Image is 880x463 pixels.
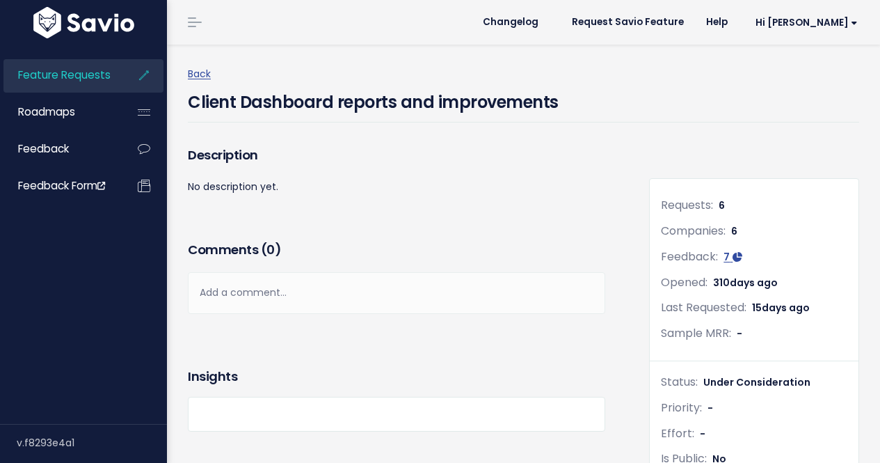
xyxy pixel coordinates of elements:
[18,178,105,193] span: Feedback form
[661,249,718,265] span: Feedback:
[188,272,605,313] div: Add a comment...
[18,104,75,119] span: Roadmaps
[483,17,538,27] span: Changelog
[188,178,605,196] p: No description yet.
[739,12,869,33] a: Hi [PERSON_NAME]
[188,240,605,260] h3: Comments ( )
[755,17,858,28] span: Hi [PERSON_NAME]
[695,12,739,33] a: Help
[661,374,698,390] span: Status:
[661,299,746,315] span: Last Requested:
[719,198,725,212] span: 6
[188,367,237,386] h3: Insights
[17,425,167,461] div: v.f8293e4a1
[731,224,737,238] span: 6
[3,170,115,202] a: Feedback form
[18,141,69,156] span: Feedback
[707,401,713,415] span: -
[723,250,730,264] span: 7
[188,83,559,115] h4: Client Dashboard reports and improvements
[661,400,702,416] span: Priority:
[188,67,211,81] a: Back
[30,7,138,38] img: logo-white.9d6f32f41409.svg
[713,276,778,290] span: 310
[3,96,115,128] a: Roadmaps
[661,274,707,290] span: Opened:
[661,425,694,441] span: Effort:
[723,250,742,264] a: 7
[700,427,705,441] span: -
[737,327,742,340] span: -
[762,301,810,315] span: days ago
[188,146,605,165] h3: Description
[3,133,115,165] a: Feedback
[661,325,731,341] span: Sample MRR:
[703,375,810,389] span: Under Consideration
[561,12,695,33] a: Request Savio Feature
[730,276,778,290] span: days ago
[661,197,713,213] span: Requests:
[661,223,726,239] span: Companies:
[266,241,275,258] span: 0
[3,59,115,91] a: Feature Requests
[18,68,111,82] span: Feature Requests
[752,301,810,315] span: 15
